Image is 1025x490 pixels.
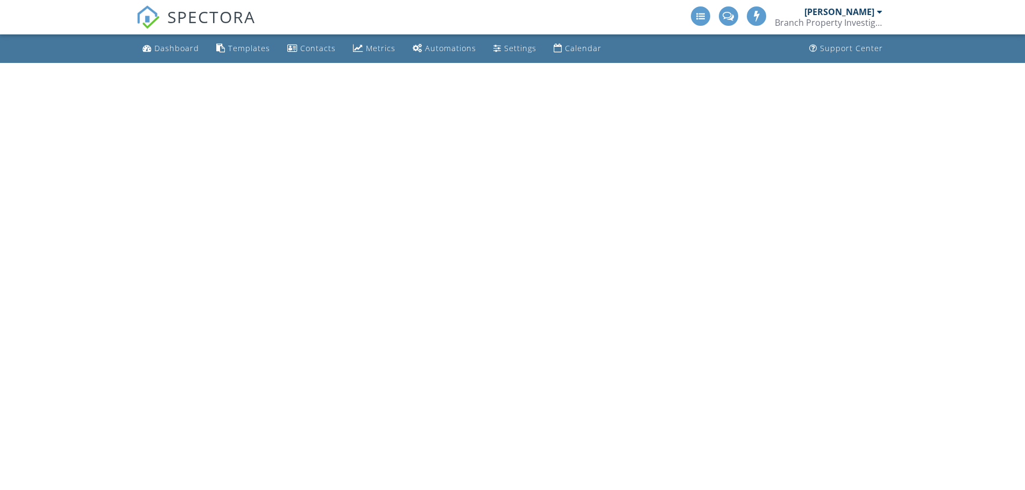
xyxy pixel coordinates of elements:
[805,39,887,59] a: Support Center
[820,43,883,53] div: Support Center
[212,39,274,59] a: Templates
[366,43,395,53] div: Metrics
[408,39,480,59] a: Automations (Advanced)
[167,5,256,28] span: SPECTORA
[489,39,541,59] a: Settings
[504,43,536,53] div: Settings
[228,43,270,53] div: Templates
[136,5,160,29] img: The Best Home Inspection Software - Spectora
[349,39,400,59] a: Metrics
[425,43,476,53] div: Automations
[154,43,199,53] div: Dashboard
[138,39,203,59] a: Dashboard
[136,15,256,37] a: SPECTORA
[565,43,602,53] div: Calendar
[804,6,874,17] div: [PERSON_NAME]
[283,39,340,59] a: Contacts
[775,17,882,28] div: Branch Property Investigations
[549,39,606,59] a: Calendar
[300,43,336,53] div: Contacts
